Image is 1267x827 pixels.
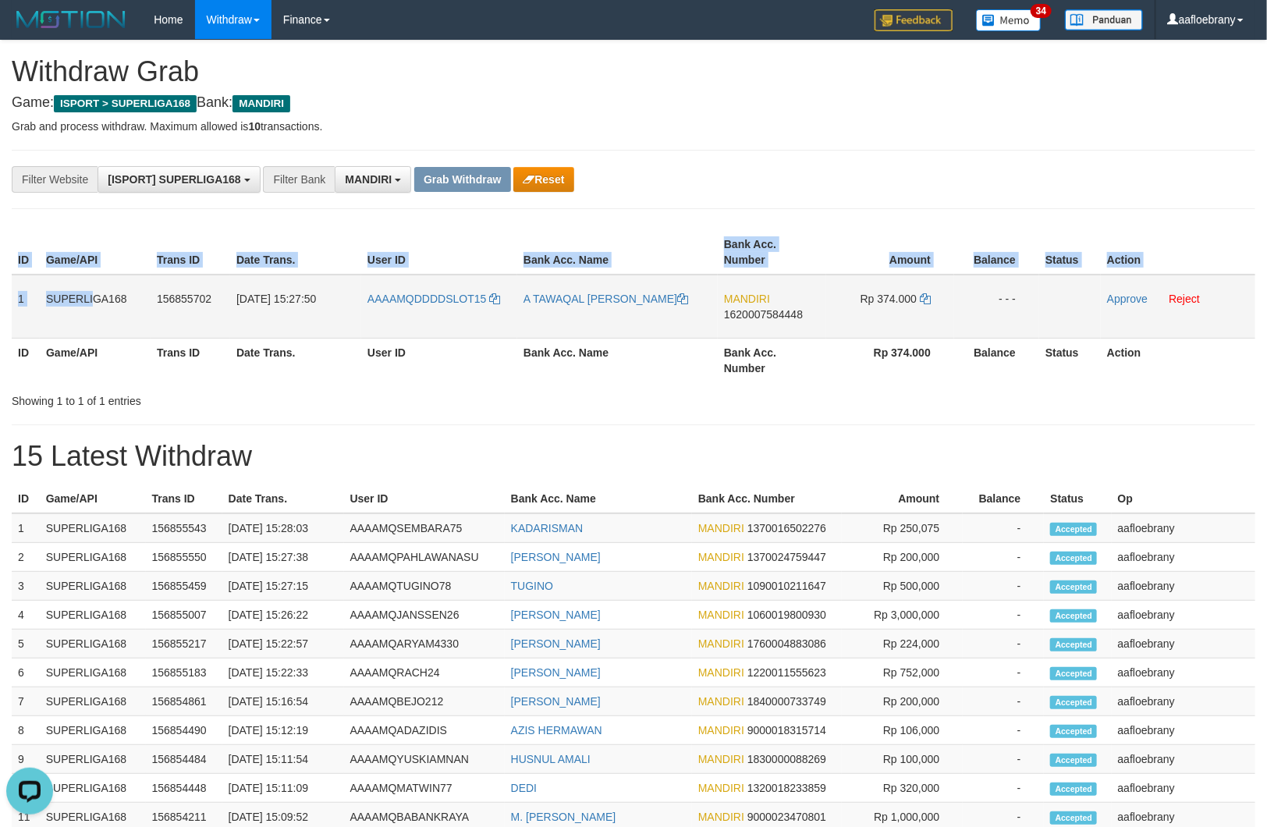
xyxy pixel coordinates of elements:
[963,513,1044,543] td: -
[12,601,40,630] td: 4
[222,716,344,745] td: [DATE] 15:12:19
[747,724,826,736] span: Copy 9000018315714 to clipboard
[963,658,1044,687] td: -
[1050,580,1097,594] span: Accepted
[222,687,344,716] td: [DATE] 15:16:54
[344,484,505,513] th: User ID
[511,753,591,765] a: HUSNUL AMALI
[1031,4,1052,18] span: 34
[698,609,744,621] span: MANDIRI
[511,580,553,592] a: TUGINO
[146,658,222,687] td: 156855183
[954,230,1039,275] th: Balance
[747,580,826,592] span: Copy 1090010211647 to clipboard
[963,484,1044,513] th: Balance
[954,338,1039,382] th: Balance
[963,543,1044,572] td: -
[12,572,40,601] td: 3
[344,601,505,630] td: AAAAMQJANSSEN26
[263,166,335,193] div: Filter Bank
[724,293,770,305] span: MANDIRI
[698,724,744,736] span: MANDIRI
[511,551,601,563] a: [PERSON_NAME]
[963,572,1044,601] td: -
[747,753,826,765] span: Copy 1830000088269 to clipboard
[511,666,601,679] a: [PERSON_NAME]
[12,687,40,716] td: 7
[344,543,505,572] td: AAAAMQPAHLAWANASU
[12,630,40,658] td: 5
[747,666,826,679] span: Copy 1220011555623 to clipboard
[1112,745,1255,774] td: aafloebrany
[344,658,505,687] td: AAAAMQRACH24
[1065,9,1143,30] img: panduan.png
[826,338,954,382] th: Rp 374.000
[40,230,151,275] th: Game/API
[698,782,744,794] span: MANDIRI
[1112,658,1255,687] td: aafloebrany
[12,745,40,774] td: 9
[12,338,40,382] th: ID
[511,522,584,534] a: KADARISMAN
[40,601,146,630] td: SUPERLIGA168
[963,630,1044,658] td: -
[1112,513,1255,543] td: aafloebrany
[344,572,505,601] td: AAAAMQTUGINO78
[12,275,40,339] td: 1
[361,230,517,275] th: User ID
[222,572,344,601] td: [DATE] 15:27:15
[12,716,40,745] td: 8
[12,95,1255,111] h4: Game: Bank:
[963,687,1044,716] td: -
[842,716,964,745] td: Rp 106,000
[747,522,826,534] span: Copy 1370016502276 to clipboard
[842,630,964,658] td: Rp 224,000
[40,484,146,513] th: Game/API
[1039,230,1101,275] th: Status
[698,551,744,563] span: MANDIRI
[12,387,516,409] div: Showing 1 to 1 of 1 entries
[1050,552,1097,565] span: Accepted
[1050,523,1097,536] span: Accepted
[698,580,744,592] span: MANDIRI
[12,119,1255,134] p: Grab and process withdraw. Maximum allowed is transactions.
[1169,293,1200,305] a: Reject
[698,637,744,650] span: MANDIRI
[1050,609,1097,623] span: Accepted
[747,637,826,650] span: Copy 1760004883086 to clipboard
[954,275,1039,339] td: - - -
[1107,293,1148,305] a: Approve
[40,572,146,601] td: SUPERLIGA168
[12,513,40,543] td: 1
[826,230,954,275] th: Amount
[146,484,222,513] th: Trans ID
[842,484,964,513] th: Amount
[361,338,517,382] th: User ID
[367,293,486,305] span: AAAAMQDDDDSLOT15
[40,687,146,716] td: SUPERLIGA168
[718,230,826,275] th: Bank Acc. Number
[40,630,146,658] td: SUPERLIGA168
[976,9,1042,31] img: Button%20Memo.svg
[248,120,261,133] strong: 10
[1039,338,1101,382] th: Status
[40,745,146,774] td: SUPERLIGA168
[12,484,40,513] th: ID
[963,601,1044,630] td: -
[1101,338,1255,382] th: Action
[344,716,505,745] td: AAAAMQADAZIDIS
[232,95,290,112] span: MANDIRI
[414,167,510,192] button: Grab Withdraw
[146,543,222,572] td: 156855550
[146,716,222,745] td: 156854490
[842,572,964,601] td: Rp 500,000
[963,774,1044,803] td: -
[40,275,151,339] td: SUPERLIGA168
[1112,774,1255,803] td: aafloebrany
[146,745,222,774] td: 156854484
[12,56,1255,87] h1: Withdraw Grab
[1050,696,1097,709] span: Accepted
[12,658,40,687] td: 6
[222,543,344,572] td: [DATE] 15:27:38
[344,745,505,774] td: AAAAMQYUSKIAMNAN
